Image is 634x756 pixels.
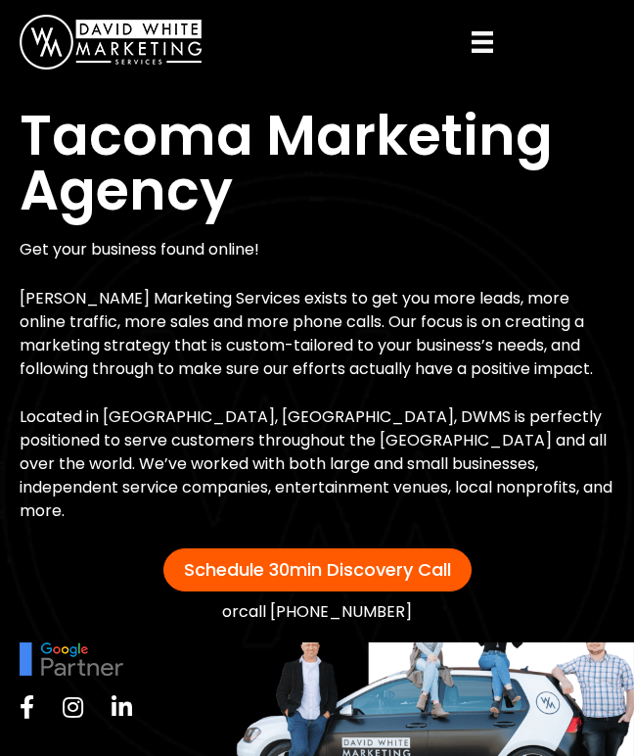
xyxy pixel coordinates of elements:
div: or [20,601,614,624]
a: DavidWhite-Marketing-Logo [20,34,202,49]
a: Schedule 30min Discovery Call [163,548,472,591]
a: call [PHONE_NUMBER] [239,600,412,623]
p: Located in [GEOGRAPHIC_DATA], [GEOGRAPHIC_DATA], DWMS is perfectly positioned to serve customers ... [20,405,614,523]
img: DavidWhite-Marketing-Logo [20,15,202,70]
p: [PERSON_NAME] Marketing Services exists to get you more leads, more online traffic, more sales an... [20,287,614,381]
button: Menu [464,24,501,61]
img: google-partner [20,642,123,676]
picture: google-partner [20,651,123,666]
span: Tacoma Marketing Agency [20,97,553,229]
span: Schedule 30min Discovery Call [184,557,451,582]
p: Get your business found online! [20,238,614,261]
